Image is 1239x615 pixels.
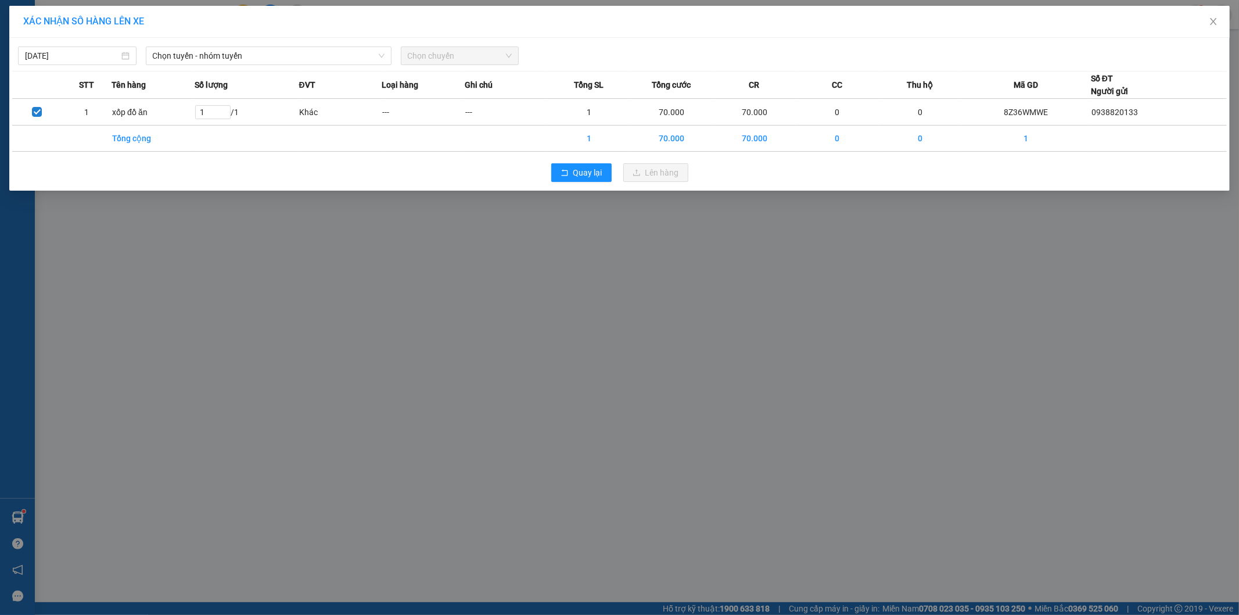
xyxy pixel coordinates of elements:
td: Khác [299,99,382,126]
td: 1 [547,126,630,152]
td: --- [382,99,465,126]
span: Chọn chuyến [408,47,512,65]
span: rollback [561,169,569,178]
td: 0 [796,99,879,126]
td: 0 [879,126,962,152]
span: STT [79,78,94,91]
span: Mã GD [1014,78,1038,91]
h2: VP Nhận: VP Hàng LC [61,67,281,141]
td: 0 [796,126,879,152]
td: / 1 [195,99,299,126]
td: --- [465,99,548,126]
span: XÁC NHẬN SỐ HÀNG LÊN XE [23,16,144,27]
span: Tổng cước [652,78,691,91]
td: 70.000 [713,99,796,126]
span: Chọn tuyến - nhóm tuyến [153,47,385,65]
div: Số ĐT Người gửi [1091,72,1128,98]
td: 1 [62,99,112,126]
b: [DOMAIN_NAME] [155,9,281,28]
td: xốp đồ ăn [112,99,195,126]
button: Close [1197,6,1230,38]
td: 0 [879,99,962,126]
span: Quay lại [573,166,602,179]
span: Tổng SL [574,78,604,91]
td: 70.000 [630,126,713,152]
td: 8Z36WMWE [961,99,1091,126]
span: 0938820133 [1091,108,1138,117]
span: Tên hàng [112,78,146,91]
span: ĐVT [299,78,315,91]
td: 1 [547,99,630,126]
span: Loại hàng [382,78,418,91]
td: 1 [961,126,1091,152]
td: Tổng cộng [112,126,195,152]
img: logo.jpg [6,9,64,67]
button: rollbackQuay lại [551,163,612,182]
button: uploadLên hàng [623,163,688,182]
span: Số lượng [195,78,228,91]
span: CR [749,78,759,91]
span: close [1209,17,1218,26]
span: Thu hộ [907,78,933,91]
span: Ghi chú [465,78,493,91]
span: down [378,52,385,59]
input: 13/10/2025 [25,49,119,62]
td: 70.000 [630,99,713,126]
b: Sao Việt [70,27,142,47]
td: 70.000 [713,126,796,152]
span: CC [832,78,842,91]
h2: XNY6GC1F [6,67,94,87]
